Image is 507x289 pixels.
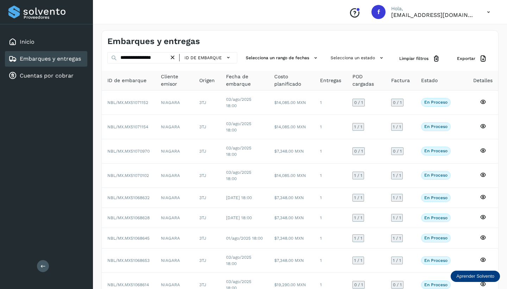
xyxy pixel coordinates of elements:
[391,77,410,84] span: Factura
[352,73,380,88] span: POD cargadas
[269,248,314,273] td: $7,348.00 MXN
[354,258,362,263] span: 1 / 1
[161,73,188,88] span: Cliente emisor
[314,228,347,248] td: 1
[194,91,220,115] td: 3TJ
[155,188,194,208] td: NIAGARA
[194,164,220,188] td: 3TJ
[393,258,401,263] span: 1 / 1
[314,164,347,188] td: 1
[456,273,494,279] p: Aprender Solvento
[155,91,194,115] td: NIAGARA
[424,258,447,263] p: En proceso
[5,34,87,50] div: Inicio
[226,73,263,88] span: Fecha de embarque
[451,52,493,65] button: Exportar
[5,51,87,67] div: Embarques y entregas
[451,271,500,282] div: Aprender Solvento
[473,77,493,84] span: Detalles
[314,208,347,228] td: 1
[107,215,150,220] span: NBL/MX.MX51068628
[424,173,447,178] p: En proceso
[20,38,35,45] a: Inicio
[20,72,74,79] a: Cuentas por cobrar
[107,258,150,263] span: NBL/MX.MX51068653
[107,236,150,241] span: NBL/MX.MX51068645
[226,215,252,220] span: [DATE] 18:00
[20,55,81,62] a: Embarques y entregas
[393,125,401,129] span: 1 / 1
[393,283,402,287] span: 0 / 1
[314,188,347,208] td: 1
[354,283,363,287] span: 0 / 1
[226,236,263,241] span: 01/ago/2025 18:00
[421,77,438,84] span: Estado
[354,149,363,153] span: 0 / 1
[107,195,150,200] span: NBL/MX.MX51068632
[155,208,194,228] td: NIAGARA
[424,148,447,153] p: En proceso
[182,53,234,63] button: ID de embarque
[226,97,251,108] span: 03/ago/2025 18:00
[314,115,347,139] td: 1
[269,115,314,139] td: $14,085.00 MXN
[24,15,84,20] p: Proveedores
[424,100,447,105] p: En proceso
[274,73,309,88] span: Costo planificado
[457,55,475,62] span: Exportar
[314,139,347,164] td: 1
[354,125,362,129] span: 1 / 1
[269,228,314,248] td: $7,348.00 MXN
[393,173,401,178] span: 1 / 1
[107,173,149,178] span: NBL/MX.MX51070102
[226,121,251,133] span: 03/ago/2025 18:00
[354,196,362,200] span: 1 / 1
[155,139,194,164] td: NIAGARA
[107,36,200,47] h4: Embarques y entregas
[391,12,476,18] p: factura@grupotevian.com
[393,149,402,153] span: 0 / 1
[393,236,401,240] span: 1 / 1
[226,170,251,181] span: 03/ago/2025 18:00
[243,52,322,64] button: Selecciona un rango de fechas
[194,248,220,273] td: 3TJ
[194,115,220,139] td: 3TJ
[354,236,362,240] span: 1 / 1
[107,100,148,105] span: NBL/MX.MX51071152
[314,91,347,115] td: 1
[107,149,150,154] span: NBL/MX.MX51070970
[194,188,220,208] td: 3TJ
[354,216,362,220] span: 1 / 1
[155,228,194,248] td: NIAGARA
[424,282,447,287] p: En proceso
[107,124,148,129] span: NBL/MX.MX51071154
[226,195,252,200] span: [DATE] 18:00
[393,100,402,105] span: 0 / 1
[226,146,251,157] span: 03/ago/2025 18:00
[269,164,314,188] td: $14,085.00 MXN
[320,77,341,84] span: Entregas
[328,52,388,64] button: Selecciona un estado
[269,188,314,208] td: $7,348.00 MXN
[199,77,215,84] span: Origen
[107,77,146,84] span: ID de embarque
[424,215,447,220] p: En proceso
[269,139,314,164] td: $7,348.00 MXN
[107,282,149,287] span: NBL/MX.MX51068614
[314,248,347,273] td: 1
[391,6,476,12] p: Hola,
[155,115,194,139] td: NIAGARA
[269,208,314,228] td: $7,348.00 MXN
[194,139,220,164] td: 3TJ
[269,91,314,115] td: $14,085.00 MXN
[194,228,220,248] td: 3TJ
[424,235,447,240] p: En proceso
[393,216,401,220] span: 1 / 1
[5,68,87,84] div: Cuentas por cobrar
[155,164,194,188] td: NIAGARA
[394,52,446,65] button: Limpiar filtros
[155,248,194,273] td: NIAGARA
[184,55,222,61] span: ID de embarque
[424,124,447,129] p: En proceso
[354,173,362,178] span: 1 / 1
